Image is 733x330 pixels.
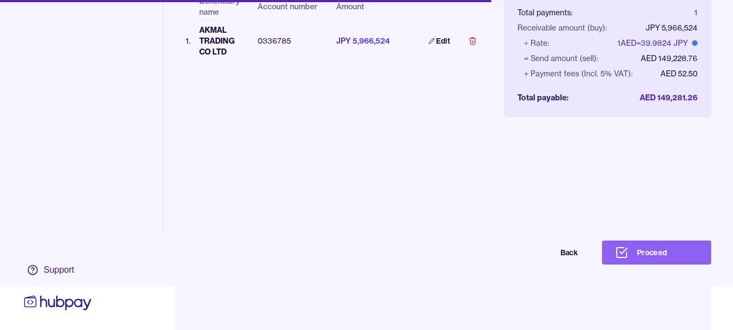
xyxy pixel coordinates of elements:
[694,7,698,18] div: 1
[660,68,698,79] div: AED 52.50
[524,68,633,79] div: + Payment fees (Incl. 5% VAT):
[641,53,698,64] div: AED 149,228.76
[22,259,94,281] a: Support
[517,22,607,33] div: Receivable amount (buy):
[190,20,249,62] td: AKMAL TRADING CO LTD
[482,241,591,265] button: Back
[524,53,598,64] div: = Send amount (sell):
[327,20,407,62] td: JPY 5,966,524
[415,29,463,53] a: Edit
[524,38,549,49] div: ÷ Rate:
[517,92,569,103] div: Total payable:
[517,7,573,18] div: Total payments:
[602,241,711,265] button: Proceed
[186,20,190,62] td: 1 .
[646,22,698,33] div: JPY 5,966,524
[44,264,74,276] div: Support
[617,38,698,49] div: 1 AED = 39.9824 JPY
[640,92,698,103] div: AED 149,281.26
[249,20,327,62] td: 0336785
